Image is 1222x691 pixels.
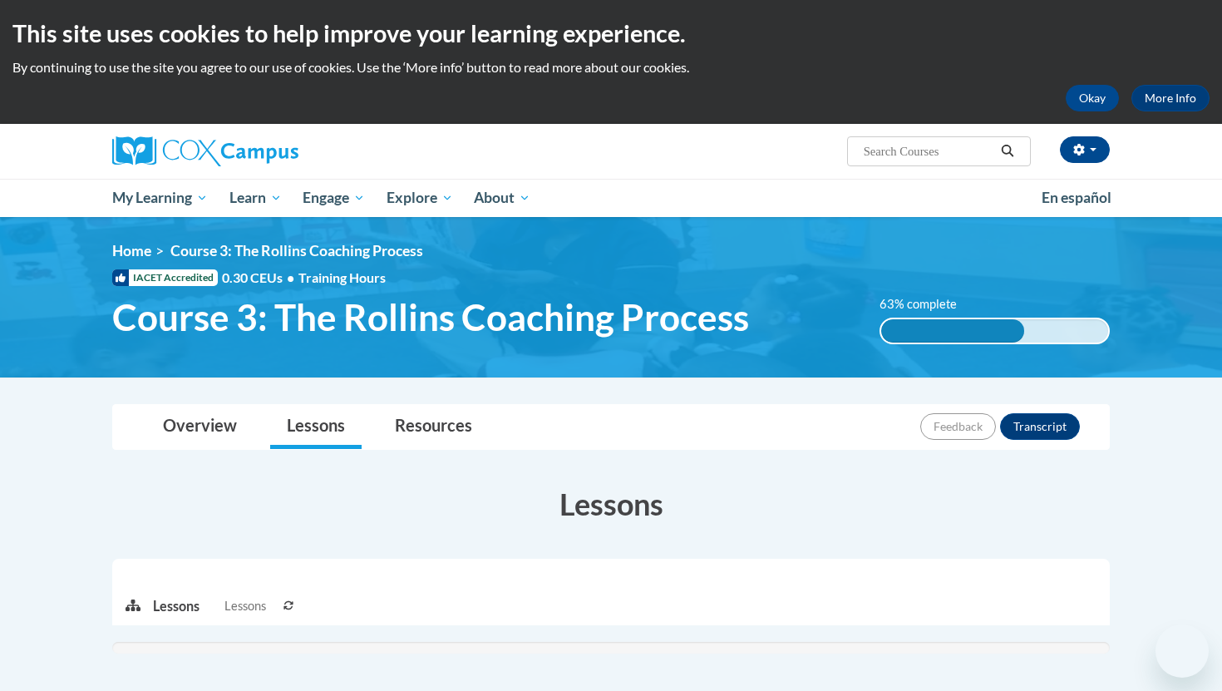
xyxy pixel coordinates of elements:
[1031,180,1122,215] a: En español
[112,483,1110,525] h3: Lessons
[1155,624,1209,678] iframe: Button to launch messaging window
[880,295,975,313] label: 63% complete
[862,141,995,161] input: Search Courses
[920,413,996,440] button: Feedback
[229,188,282,208] span: Learn
[219,179,293,217] a: Learn
[387,188,453,208] span: Explore
[464,179,542,217] a: About
[170,242,423,259] span: Course 3: The Rollins Coaching Process
[112,136,428,166] a: Cox Campus
[112,136,298,166] img: Cox Campus
[12,58,1210,77] p: By continuing to use the site you agree to our use of cookies. Use the ‘More info’ button to read...
[12,17,1210,50] h2: This site uses cookies to help improve your learning experience.
[303,188,365,208] span: Engage
[995,141,1020,161] button: Search
[1060,136,1110,163] button: Account Settings
[1131,85,1210,111] a: More Info
[146,405,254,449] a: Overview
[112,242,151,259] a: Home
[270,405,362,449] a: Lessons
[1000,413,1080,440] button: Transcript
[298,269,386,285] span: Training Hours
[112,295,749,339] span: Course 3: The Rollins Coaching Process
[153,597,200,615] p: Lessons
[1042,189,1111,206] span: En español
[376,179,464,217] a: Explore
[224,597,266,615] span: Lessons
[287,269,294,285] span: •
[101,179,219,217] a: My Learning
[87,179,1135,217] div: Main menu
[474,188,530,208] span: About
[1066,85,1119,111] button: Okay
[112,269,218,286] span: IACET Accredited
[881,319,1024,343] div: 63% complete
[112,188,208,208] span: My Learning
[292,179,376,217] a: Engage
[378,405,489,449] a: Resources
[222,269,298,287] span: 0.30 CEUs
